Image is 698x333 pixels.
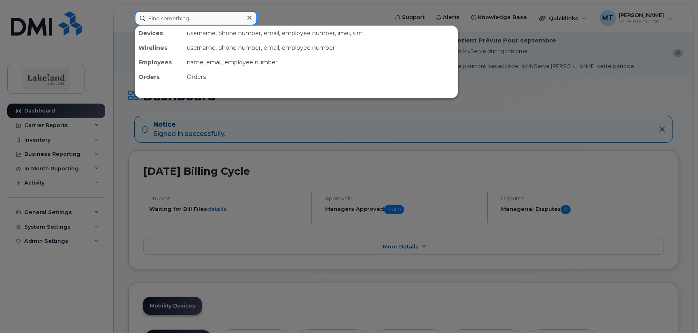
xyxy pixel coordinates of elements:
[135,26,184,40] div: Devices
[184,40,458,55] div: username, phone number, email, employee number
[135,70,184,84] div: Orders
[184,26,458,40] div: username, phone number, email, employee number, imei, sim
[135,40,184,55] div: Wirelines
[184,70,458,84] div: Orders
[184,55,458,70] div: name, email, employee number
[135,55,184,70] div: Employees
